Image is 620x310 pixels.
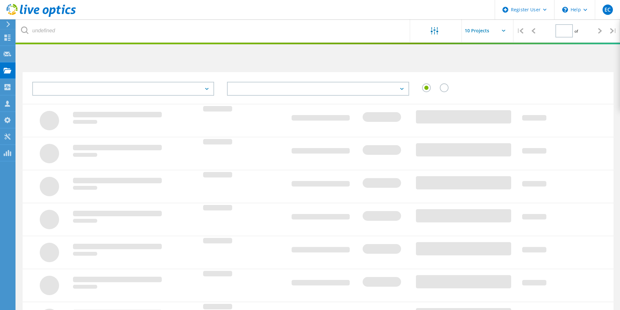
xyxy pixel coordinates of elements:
[562,7,568,13] svg: \n
[607,19,620,42] div: |
[574,28,578,34] span: of
[6,14,76,18] a: Live Optics Dashboard
[16,19,410,42] input: undefined
[604,7,611,12] span: EC
[513,19,527,42] div: |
